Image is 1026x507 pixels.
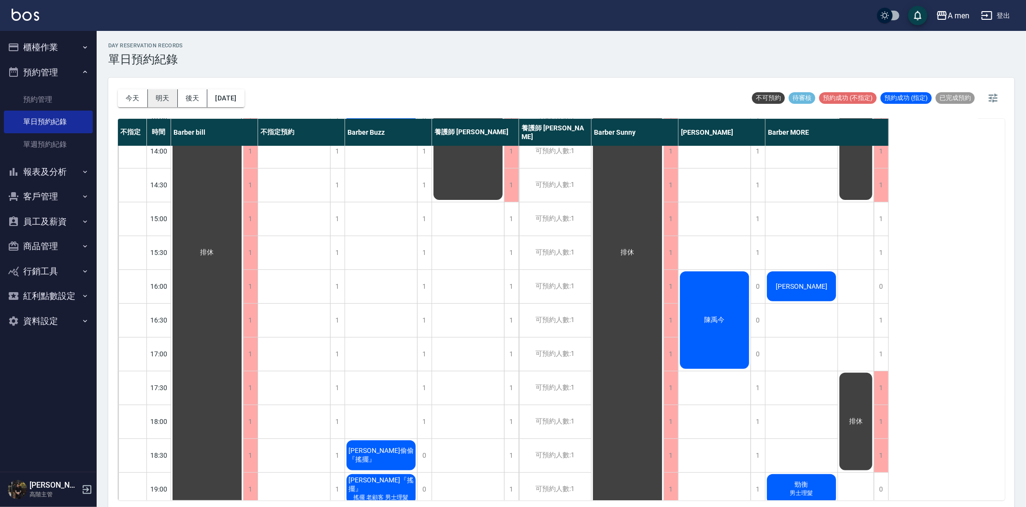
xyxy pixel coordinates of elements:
[330,439,345,472] div: 1
[147,472,171,506] div: 19:00
[118,89,148,107] button: 今天
[29,480,79,490] h5: [PERSON_NAME]
[417,202,432,236] div: 1
[417,169,432,202] div: 1
[751,304,765,337] div: 0
[147,202,171,236] div: 15:00
[243,405,258,438] div: 1
[147,168,171,202] div: 14:30
[751,270,765,303] div: 0
[330,202,345,236] div: 1
[4,111,93,133] a: 單日預約紀錄
[664,202,678,236] div: 1
[519,371,591,405] div: 可預約人數:1
[147,337,171,371] div: 17:00
[504,236,519,269] div: 1
[4,234,93,259] button: 商品管理
[874,135,888,168] div: 1
[8,480,27,499] img: Person
[4,88,93,111] a: 預約管理
[504,304,519,337] div: 1
[330,236,345,269] div: 1
[417,473,432,506] div: 0
[108,42,183,49] h2: day Reservation records
[751,202,765,236] div: 1
[4,283,93,309] button: 紅利點數設定
[788,489,815,497] span: 男士理髮
[519,405,591,438] div: 可預約人數:1
[243,169,258,202] div: 1
[243,304,258,337] div: 1
[147,303,171,337] div: 16:30
[29,490,79,499] p: 高階主管
[519,236,591,269] div: 可預約人數:1
[519,439,591,472] div: 可預約人數:1
[664,304,678,337] div: 1
[171,119,258,146] div: Barber bill
[664,270,678,303] div: 1
[504,135,519,168] div: 1
[504,169,519,202] div: 1
[4,309,93,334] button: 資料設定
[330,405,345,438] div: 1
[330,338,345,371] div: 1
[847,417,865,426] span: 排休
[519,473,591,506] div: 可預約人數:1
[330,169,345,202] div: 1
[243,473,258,506] div: 1
[936,94,975,102] span: 已完成預約
[108,53,183,66] h3: 單日預約紀錄
[504,270,519,303] div: 1
[874,304,888,337] div: 1
[330,473,345,506] div: 1
[679,119,766,146] div: [PERSON_NAME]
[243,270,258,303] div: 1
[592,119,679,146] div: Barber Sunny
[932,6,973,26] button: A men
[4,184,93,209] button: 客戶管理
[793,480,810,489] span: 勁衡
[881,94,932,102] span: 預約成功 (指定)
[908,6,927,25] button: save
[519,169,591,202] div: 可預約人數:1
[347,447,416,464] span: [PERSON_NAME]偷偷『搖擺』
[664,439,678,472] div: 1
[751,135,765,168] div: 1
[774,282,829,290] span: [PERSON_NAME]
[243,338,258,371] div: 1
[417,304,432,337] div: 1
[4,133,93,155] a: 單週預約紀錄
[519,270,591,303] div: 可預約人數:1
[819,94,877,102] span: 預約成功 (不指定)
[664,405,678,438] div: 1
[417,405,432,438] div: 1
[417,371,432,405] div: 1
[504,405,519,438] div: 1
[417,338,432,371] div: 1
[4,159,93,184] button: 報表及分析
[664,473,678,506] div: 1
[504,202,519,236] div: 1
[948,10,969,22] div: A men
[417,135,432,168] div: 1
[664,371,678,405] div: 1
[4,35,93,60] button: 櫃檯作業
[751,405,765,438] div: 1
[199,248,216,257] span: 排休
[751,473,765,506] div: 1
[664,135,678,168] div: 1
[751,169,765,202] div: 1
[243,439,258,472] div: 1
[347,476,416,493] span: [PERSON_NAME]『搖擺』
[345,119,432,146] div: Barber Buzz
[258,119,345,146] div: 不指定預約
[147,438,171,472] div: 18:30
[664,169,678,202] div: 1
[147,269,171,303] div: 16:00
[874,236,888,269] div: 1
[874,439,888,472] div: 1
[243,371,258,405] div: 1
[519,338,591,371] div: 可預約人數:1
[874,473,888,506] div: 0
[664,236,678,269] div: 1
